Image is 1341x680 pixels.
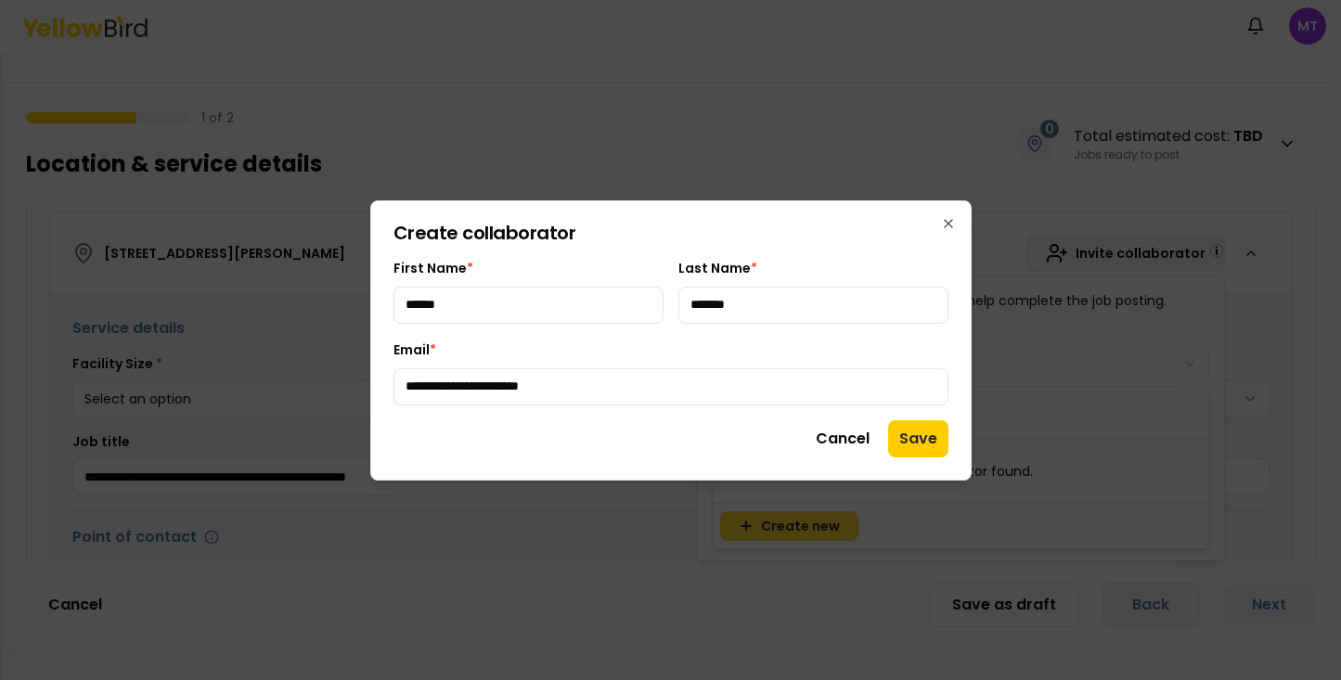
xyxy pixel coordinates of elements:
button: Cancel [805,420,881,457]
label: First Name [393,259,473,277]
label: Email [393,340,436,359]
button: Save [888,420,948,457]
h2: Create collaborator [393,224,948,242]
label: Last Name [678,259,757,277]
